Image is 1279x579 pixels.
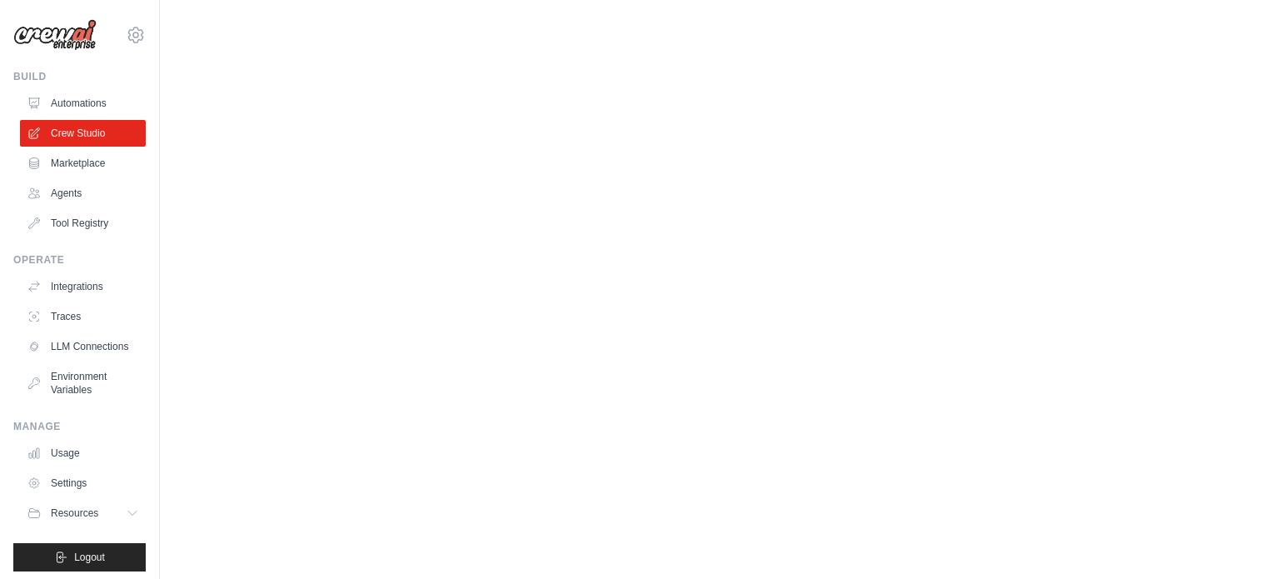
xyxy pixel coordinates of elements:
div: Operate [13,253,146,267]
a: Usage [20,440,146,467]
a: LLM Connections [20,333,146,360]
a: Integrations [20,273,146,300]
a: Tool Registry [20,210,146,237]
a: Crew Studio [20,120,146,147]
a: Automations [20,90,146,117]
div: Manage [13,420,146,433]
a: Settings [20,470,146,497]
a: Agents [20,180,146,207]
a: Marketplace [20,150,146,177]
img: Logo [13,19,97,51]
span: Resources [51,507,98,520]
a: Traces [20,303,146,330]
span: Logout [74,551,105,564]
div: Build [13,70,146,83]
button: Logout [13,543,146,572]
a: Environment Variables [20,363,146,403]
button: Resources [20,500,146,527]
